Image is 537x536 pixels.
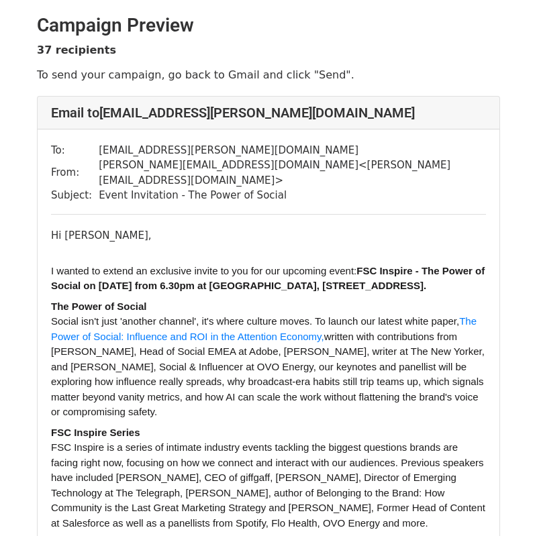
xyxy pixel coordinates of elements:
font: I wanted to extend an exclusive invite to you for our upcoming event: [51,265,485,292]
h2: Campaign Preview [37,14,500,37]
td: From: [51,158,99,188]
div: Hi [PERSON_NAME], [51,228,486,244]
td: Subject: [51,188,99,203]
span: Social isn't just 'another channel', it's where culture moves. To launch our latest white paper, ... [51,315,485,417]
a: The Power of Social: Influence and ROI in the Attention Economy, [51,315,477,342]
td: [PERSON_NAME][EMAIL_ADDRESS][DOMAIN_NAME] < [PERSON_NAME][EMAIL_ADDRESS][DOMAIN_NAME] > [99,158,486,188]
span: FSC Inspire Series [51,427,140,438]
td: [EMAIL_ADDRESS][PERSON_NAME][DOMAIN_NAME] [99,143,486,158]
td: To: [51,143,99,158]
span: The Power of Social [51,301,147,312]
td: Event Invitation - The Power of Social [99,188,486,203]
span: FSC Inspire is a series of intimate industry events tackling the biggest questions brands are fac... [51,441,485,529]
h4: Email to [EMAIL_ADDRESS][PERSON_NAME][DOMAIN_NAME] [51,105,486,121]
p: To send your campaign, go back to Gmail and click "Send". [37,68,500,82]
strong: 37 recipients [37,44,116,56]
